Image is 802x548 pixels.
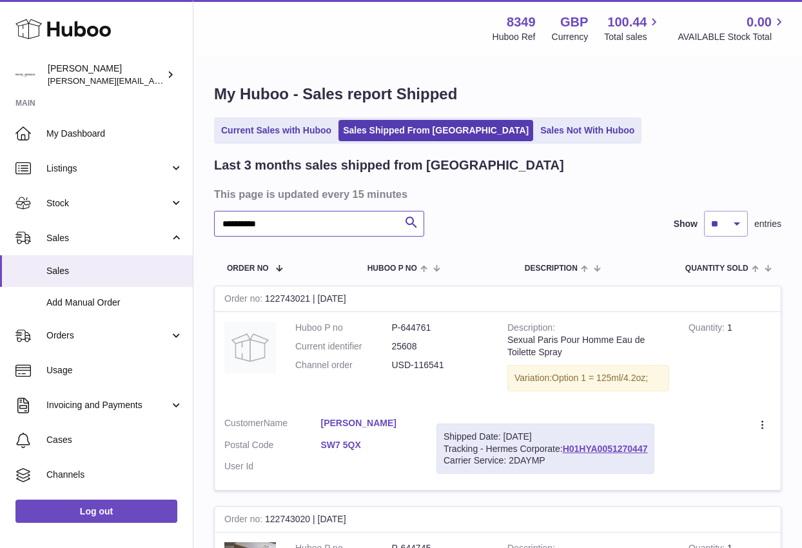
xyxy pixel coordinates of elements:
div: Tracking - Hermes Corporate: [436,424,654,475]
a: [PERSON_NAME] [321,417,418,429]
span: Quantity Sold [685,264,748,273]
span: Sales [46,265,183,277]
dt: Huboo P no [295,322,392,334]
span: Listings [46,162,170,175]
dt: Channel order [295,359,392,371]
img: no-photo.jpg [224,322,276,373]
div: [PERSON_NAME] [48,63,164,87]
a: 100.44 Total sales [604,14,661,43]
span: Channels [46,469,183,481]
div: Carrier Service: 2DAYMP [444,455,647,467]
span: 100.44 [607,14,647,31]
dt: User Id [224,460,321,473]
span: [PERSON_NAME][EMAIL_ADDRESS][DOMAIN_NAME] [48,75,259,86]
span: entries [754,218,781,230]
div: 122743021 | [DATE] [215,286,781,312]
h3: This page is updated every 15 minutes [214,187,778,201]
label: Show [674,218,698,230]
dt: Current identifier [295,340,392,353]
div: Huboo Ref [493,31,536,43]
div: Sexual Paris Pour Homme Eau de Toilette Spray [507,334,669,358]
div: Variation: [507,365,669,391]
span: Invoicing and Payments [46,399,170,411]
a: Sales Shipped From [GEOGRAPHIC_DATA] [338,120,533,141]
a: H01HYA0051270447 [563,444,648,454]
div: Currency [552,31,589,43]
a: Current Sales with Huboo [217,120,336,141]
a: SW7 5QX [321,439,418,451]
dd: 25608 [392,340,489,353]
span: AVAILABLE Stock Total [678,31,787,43]
span: Customer [224,418,264,428]
dd: P-644761 [392,322,489,334]
img: katy.taghizadeh@michelgermain.com [15,65,35,84]
strong: Order no [224,293,265,307]
dd: USD-116541 [392,359,489,371]
strong: 8349 [507,14,536,31]
span: Option 1 = 125ml/4.2oz; [552,373,648,383]
span: Cases [46,434,183,446]
div: 122743020 | [DATE] [215,507,781,533]
span: Orders [46,329,170,342]
span: Sales [46,232,170,244]
span: Total sales [604,31,661,43]
h1: My Huboo - Sales report Shipped [214,84,781,104]
span: My Dashboard [46,128,183,140]
strong: GBP [560,14,588,31]
strong: Quantity [689,322,727,336]
span: Add Manual Order [46,297,183,309]
h2: Last 3 months sales shipped from [GEOGRAPHIC_DATA] [214,157,564,174]
strong: Description [507,322,555,336]
a: Log out [15,500,177,523]
td: 1 [679,312,781,407]
span: Description [525,264,578,273]
a: Sales Not With Huboo [536,120,639,141]
span: Usage [46,364,183,377]
strong: Order no [224,514,265,527]
span: Huboo P no [367,264,417,273]
span: Stock [46,197,170,210]
dt: Name [224,417,321,433]
a: 0.00 AVAILABLE Stock Total [678,14,787,43]
span: Order No [227,264,269,273]
span: 0.00 [747,14,772,31]
dt: Postal Code [224,439,321,455]
div: Shipped Date: [DATE] [444,431,647,443]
